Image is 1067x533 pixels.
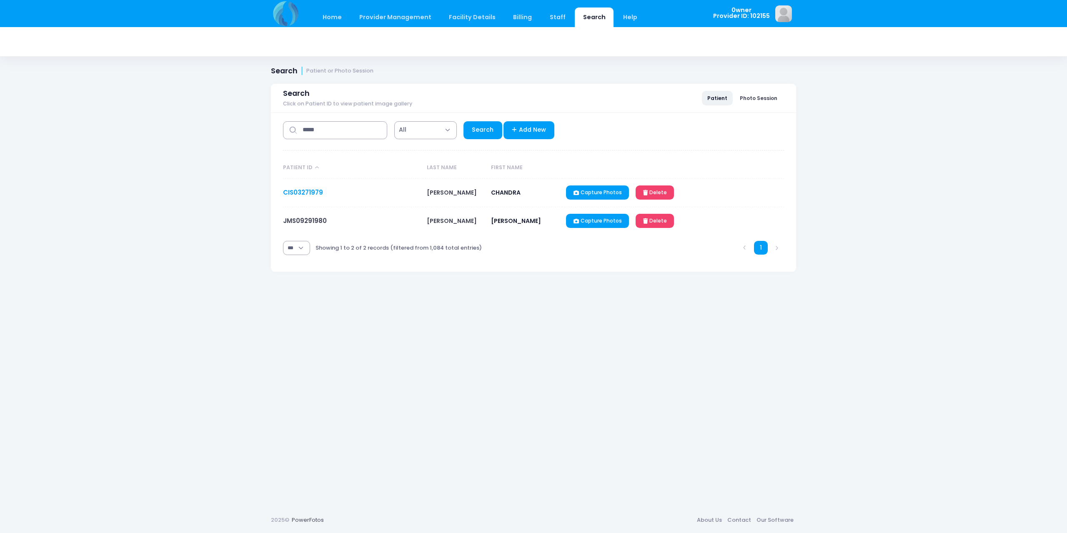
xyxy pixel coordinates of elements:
a: JMS09291980 [283,216,327,225]
a: Photo Session [734,91,783,105]
a: Capture Photos [566,185,629,200]
span: Search [283,89,310,98]
a: About Us [694,513,724,528]
img: image [775,5,792,22]
a: Facility Details [441,8,504,27]
a: Provider Management [351,8,439,27]
span: CHANDRA [491,188,521,197]
span: 2025© [271,516,289,524]
span: All [394,121,457,139]
a: Delete [636,185,674,200]
span: All [399,125,406,134]
a: Contact [724,513,754,528]
a: Our Software [754,513,796,528]
a: Staff [541,8,574,27]
a: Help [615,8,646,27]
a: Add New [503,121,555,139]
a: Capture Photos [566,214,629,228]
span: [PERSON_NAME] [427,217,477,225]
div: Showing 1 to 2 of 2 records (filtered from 1,084 total entries) [316,238,482,258]
span: [PERSON_NAME] [491,217,541,225]
span: Click on Patient ID to view patient image gallery [283,101,412,107]
th: Last Name: activate to sort column ascending [423,157,487,179]
th: First Name: activate to sort column ascending [487,157,562,179]
a: Delete [636,214,674,228]
a: PowerFotos [292,516,324,524]
a: 1 [754,241,768,255]
span: 0wner Provider ID: 102155 [713,7,770,19]
a: Patient [702,91,733,105]
a: CIS03271979 [283,188,323,197]
a: Search [463,121,502,139]
a: Search [575,8,614,27]
th: Patient ID: activate to sort column descending [283,157,423,179]
a: Billing [505,8,540,27]
a: Home [314,8,350,27]
h1: Search [271,67,373,75]
small: Patient or Photo Session [306,68,373,74]
span: [PERSON_NAME] [427,188,477,197]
